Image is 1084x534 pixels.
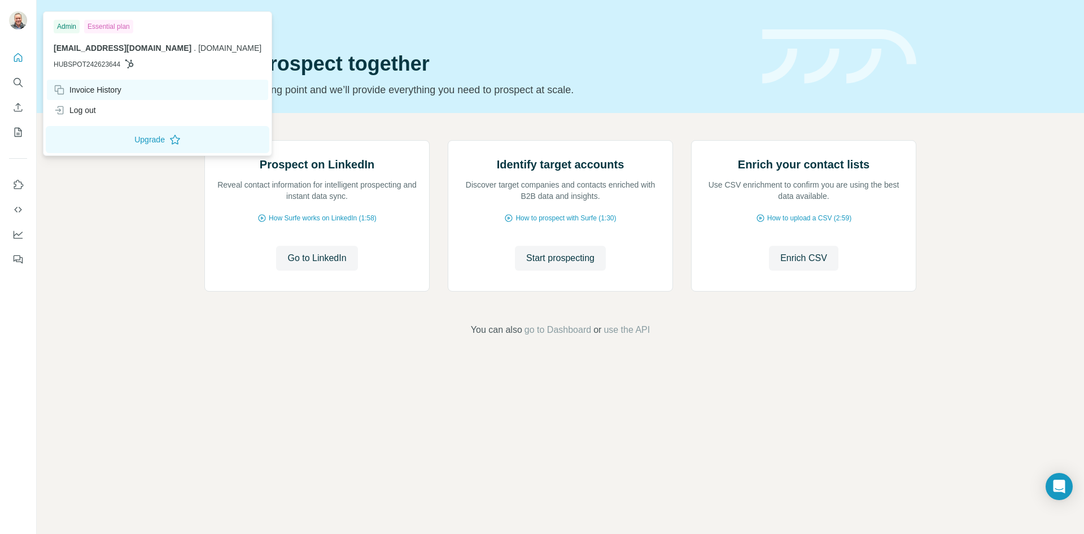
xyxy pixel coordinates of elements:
[194,44,196,53] span: .
[204,53,749,75] h1: Let’s prospect together
[604,323,650,337] button: use the API
[9,47,27,68] button: Quick start
[526,251,595,265] span: Start prospecting
[204,82,749,98] p: Pick your starting point and we’ll provide everything you need to prospect at scale.
[780,251,827,265] span: Enrich CSV
[276,246,357,271] button: Go to LinkedIn
[1046,473,1073,500] div: Open Intercom Messenger
[497,157,624,172] h2: Identify target accounts
[9,97,27,118] button: Enrich CSV
[9,199,27,220] button: Use Surfe API
[703,179,904,202] p: Use CSV enrichment to confirm you are using the best data available.
[9,11,27,29] img: Avatar
[738,157,869,172] h2: Enrich your contact lists
[54,20,80,33] div: Admin
[767,213,851,223] span: How to upload a CSV (2:59)
[769,246,838,271] button: Enrich CSV
[198,44,261,53] span: [DOMAIN_NAME]
[9,249,27,270] button: Feedback
[9,175,27,195] button: Use Surfe on LinkedIn
[471,323,522,337] span: You can also
[515,213,616,223] span: How to prospect with Surfe (1:30)
[9,72,27,93] button: Search
[515,246,606,271] button: Start prospecting
[9,224,27,245] button: Dashboard
[46,126,269,153] button: Upgrade
[762,29,916,84] img: banner
[54,44,191,53] span: [EMAIL_ADDRESS][DOMAIN_NAME]
[260,157,374,172] h2: Prospect on LinkedIn
[524,323,591,337] button: go to Dashboard
[460,179,661,202] p: Discover target companies and contacts enriched with B2B data and insights.
[9,122,27,142] button: My lists
[593,323,601,337] span: or
[54,84,121,95] div: Invoice History
[216,179,418,202] p: Reveal contact information for intelligent prospecting and instant data sync.
[269,213,377,223] span: How Surfe works on LinkedIn (1:58)
[54,105,96,116] div: Log out
[54,59,120,70] span: HUBSPOT242623644
[287,251,346,265] span: Go to LinkedIn
[84,20,133,33] div: Essential plan
[204,21,749,32] div: Quick start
